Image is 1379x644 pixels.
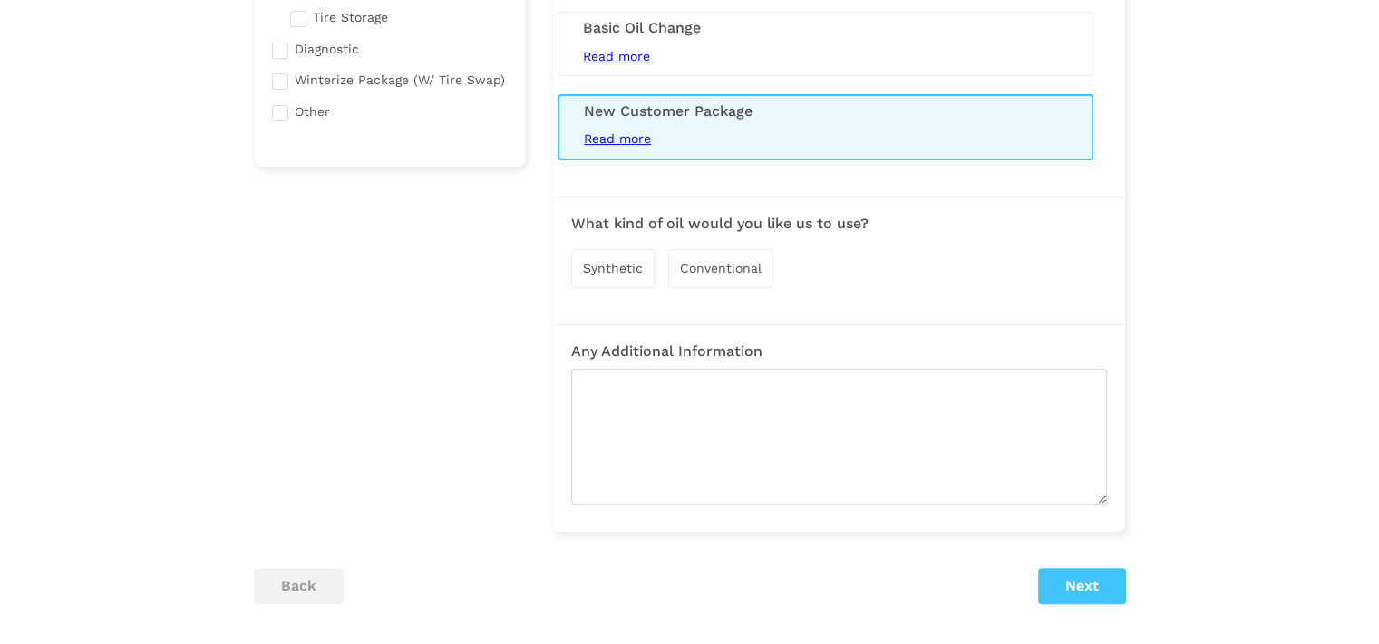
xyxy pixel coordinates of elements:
span: Conventional [680,261,762,275]
h3: New Customer Package [584,103,1067,120]
h3: What kind of oil would you like us to use? [571,216,1107,232]
h3: Basic Oil Change [583,20,1068,36]
span: Read more [584,131,651,146]
button: Next [1038,568,1126,604]
span: Synthetic [583,261,643,275]
button: back [254,568,344,604]
h3: Any Additional Information [571,343,1107,360]
span: Read more [583,49,650,63]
